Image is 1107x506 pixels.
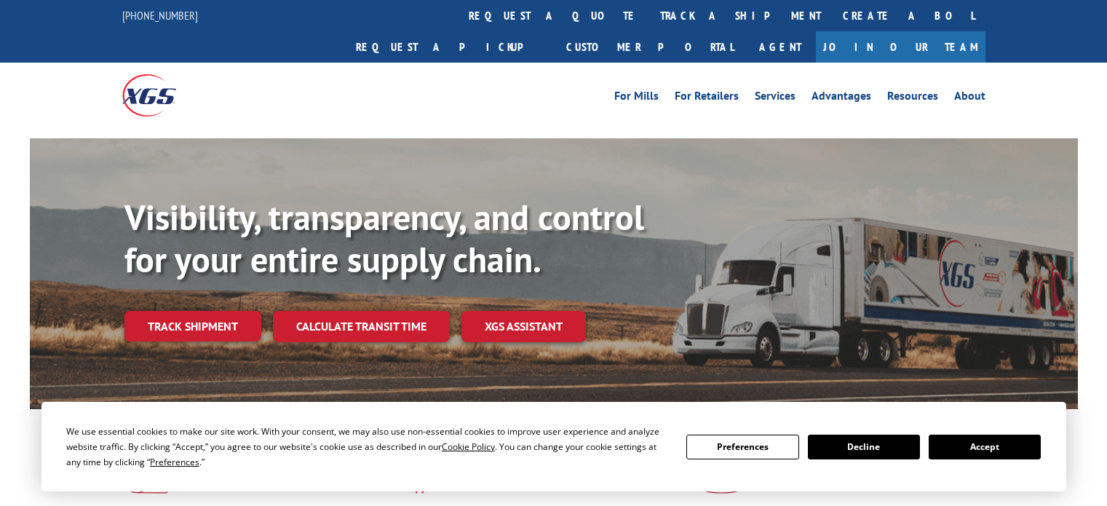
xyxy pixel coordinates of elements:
a: For Retailers [675,90,739,106]
a: [PHONE_NUMBER] [122,8,198,23]
a: Services [755,90,795,106]
div: We use essential cookies to make our site work. With your consent, we may also use non-essential ... [66,424,669,470]
a: Resources [887,90,938,106]
button: Decline [808,435,920,459]
a: XGS ASSISTANT [461,311,586,342]
a: About [954,90,985,106]
a: For Mills [614,90,659,106]
button: Accept [929,435,1041,459]
a: Agent [745,31,816,63]
a: Customer Portal [555,31,745,63]
a: Advantages [812,90,871,106]
a: Track shipment [124,311,261,341]
span: Cookie Policy [442,440,495,453]
button: Preferences [686,435,798,459]
a: Request a pickup [345,31,555,63]
div: Cookie Consent Prompt [41,402,1066,491]
b: Visibility, transparency, and control for your entire supply chain. [124,194,644,282]
span: Preferences [150,456,199,468]
a: Join Our Team [816,31,985,63]
a: Calculate transit time [273,311,450,342]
